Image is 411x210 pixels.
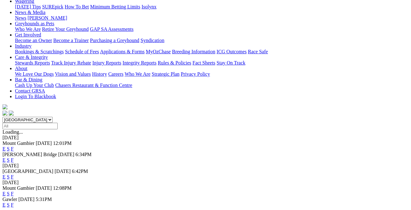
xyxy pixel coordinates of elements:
a: E [2,174,6,179]
a: MyOzChase [146,49,171,54]
a: Applications & Forms [100,49,145,54]
span: [DATE] [58,152,74,157]
span: 5:31PM [36,197,52,202]
a: Greyhounds as Pets [15,21,54,26]
img: facebook.svg [2,111,7,116]
div: News & Media [15,15,409,21]
a: Cash Up Your Club [15,83,54,88]
a: News [15,15,26,21]
a: E [2,191,6,196]
a: Stay On Track [217,60,245,65]
input: Select date [2,123,58,129]
a: S [7,157,10,163]
span: [DATE] [36,185,52,191]
a: GAP SA Assessments [90,26,134,32]
a: About [15,66,27,71]
img: twitter.svg [9,111,14,116]
a: Race Safe [248,49,268,54]
a: Bar & Dining [15,77,42,82]
a: Contact GRSA [15,88,45,93]
a: We Love Our Dogs [15,71,54,77]
a: S [7,202,10,208]
a: How To Bet [65,4,89,9]
a: E [2,202,6,208]
a: Isolynx [141,4,156,9]
a: Integrity Reports [122,60,156,65]
div: Greyhounds as Pets [15,26,409,32]
a: [PERSON_NAME] [27,15,67,21]
div: [DATE] [2,180,409,185]
a: F [11,146,14,151]
a: Injury Reports [92,60,121,65]
a: Become an Owner [15,38,52,43]
div: [DATE] [2,163,409,169]
a: Stewards Reports [15,60,50,65]
a: Schedule of Fees [65,49,99,54]
a: F [11,174,14,179]
a: Fact Sheets [193,60,215,65]
div: Industry [15,49,409,55]
span: [PERSON_NAME] Bridge [2,152,57,157]
span: 6:42PM [72,169,88,174]
span: [DATE] [36,141,52,146]
a: Purchasing a Greyhound [90,38,139,43]
a: F [11,157,14,163]
span: [DATE] [18,197,35,202]
span: 6:34PM [75,152,92,157]
a: Track Injury Rebate [51,60,91,65]
a: Industry [15,43,31,49]
a: F [11,202,14,208]
a: Login To Blackbook [15,94,56,99]
span: 12:01PM [53,141,72,146]
span: Mount Gambier [2,185,35,191]
a: Minimum Betting Limits [90,4,140,9]
a: S [7,191,10,196]
a: Privacy Policy [181,71,210,77]
a: History [92,71,107,77]
a: E [2,146,6,151]
span: Gawler [2,197,17,202]
a: Care & Integrity [15,55,48,60]
a: Become a Trainer [53,38,89,43]
a: Syndication [141,38,164,43]
a: F [11,191,14,196]
a: News & Media [15,10,45,15]
div: About [15,71,409,77]
span: Mount Gambier [2,141,35,146]
a: Chasers Restaurant & Function Centre [55,83,132,88]
div: Bar & Dining [15,83,409,88]
a: ICG Outcomes [217,49,246,54]
a: Strategic Plan [152,71,179,77]
span: [GEOGRAPHIC_DATA] [2,169,53,174]
a: Get Involved [15,32,41,37]
a: E [2,157,6,163]
div: [DATE] [2,135,409,141]
a: Bookings & Scratchings [15,49,64,54]
span: Loading... [2,129,23,135]
a: S [7,146,10,151]
div: Care & Integrity [15,60,409,66]
a: S [7,174,10,179]
a: Careers [108,71,123,77]
a: Vision and Values [55,71,91,77]
span: [DATE] [55,169,71,174]
a: SUREpick [42,4,63,9]
a: Retire Your Greyhound [42,26,89,32]
a: Rules & Policies [158,60,191,65]
img: logo-grsa-white.png [2,104,7,109]
span: 12:08PM [53,185,72,191]
div: Get Involved [15,38,409,43]
div: Wagering [15,4,409,10]
a: Breeding Information [172,49,215,54]
a: Who We Are [15,26,41,32]
a: [DATE] Tips [15,4,41,9]
a: Who We Are [125,71,151,77]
